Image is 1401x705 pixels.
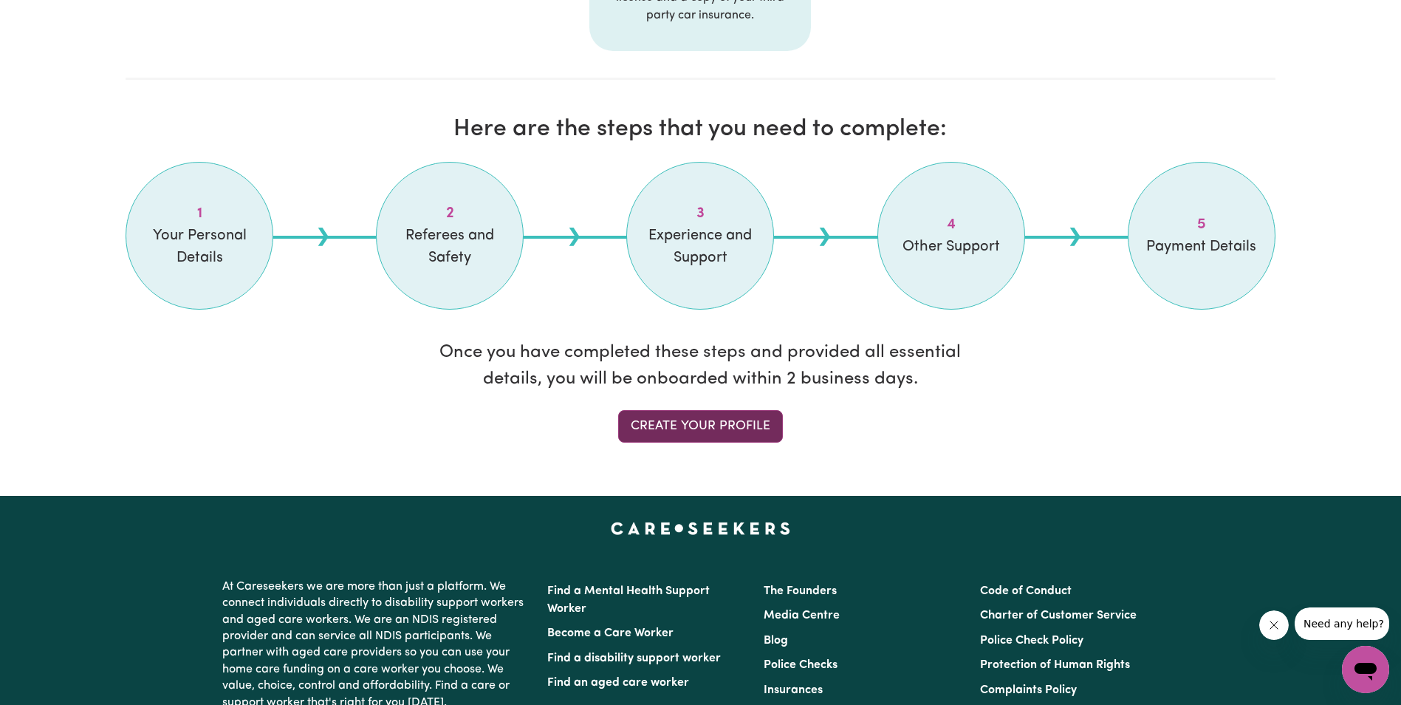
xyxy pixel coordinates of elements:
[1342,646,1389,693] iframe: 启动消息传送窗口的按钮
[980,684,1077,696] a: Complaints Policy
[980,659,1130,671] a: Protection of Human Rights
[547,677,689,689] a: Find an aged care worker
[1146,214,1257,236] span: Step 5
[144,225,255,269] span: Your Personal Details
[618,410,783,443] a: Create your profile
[980,585,1072,597] a: Code of Conduct
[1259,610,1289,640] iframe: 关闭消息
[547,585,710,615] a: Find a Mental Health Support Worker
[417,339,983,392] p: Once you have completed these steps and provided all essential details, you will be onboarded wit...
[645,202,756,225] span: Step 3
[764,659,837,671] a: Police Checks
[144,202,255,225] span: Step 1
[547,627,674,639] a: Become a Care Worker
[764,610,840,621] a: Media Centre
[547,653,721,664] a: Find a disability support worker
[394,225,505,269] span: Referees and Safety
[896,236,1007,258] span: Other Support
[1146,236,1257,258] span: Payment Details
[126,115,1275,143] h2: Here are the steps that you need to complete:
[980,635,1083,647] a: Police Check Policy
[980,610,1137,621] a: Charter of Customer Service
[764,635,788,647] a: Blog
[394,202,505,225] span: Step 2
[645,225,756,269] span: Experience and Support
[611,522,790,534] a: Careseekers home page
[896,214,1007,236] span: Step 4
[764,684,823,696] a: Insurances
[764,585,837,597] a: The Founders
[1295,607,1389,640] iframe: 来自公司的消息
